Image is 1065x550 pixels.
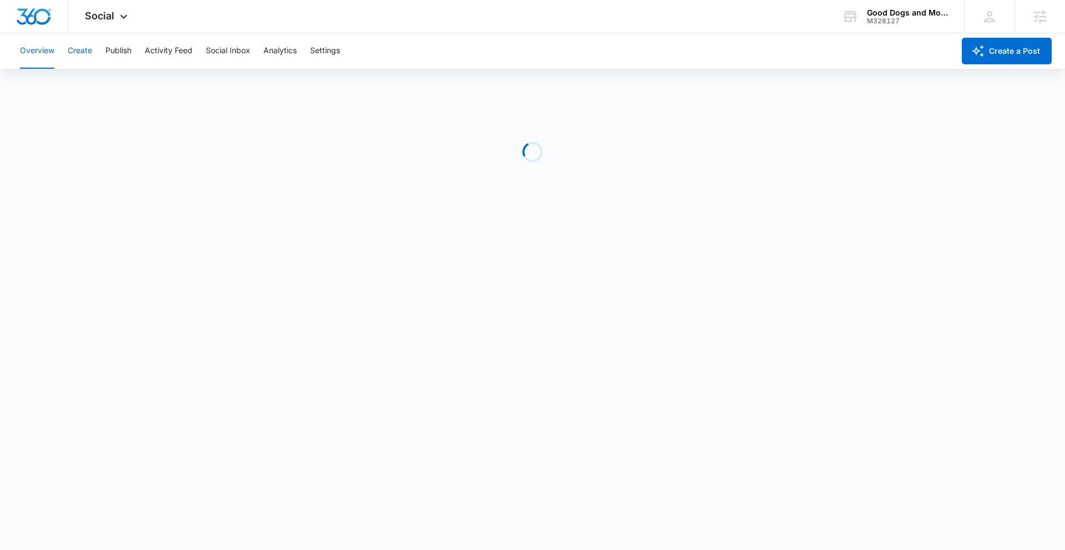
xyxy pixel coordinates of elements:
div: account id [867,17,948,25]
div: account name [867,8,948,17]
span: Social [85,10,114,22]
button: Social Inbox [206,33,250,69]
button: Settings [310,33,340,69]
button: Create a Post [962,38,1052,64]
button: Publish [105,33,131,69]
button: Overview [20,33,54,69]
button: Analytics [263,33,297,69]
button: Activity Feed [145,33,192,69]
button: Create [68,33,92,69]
